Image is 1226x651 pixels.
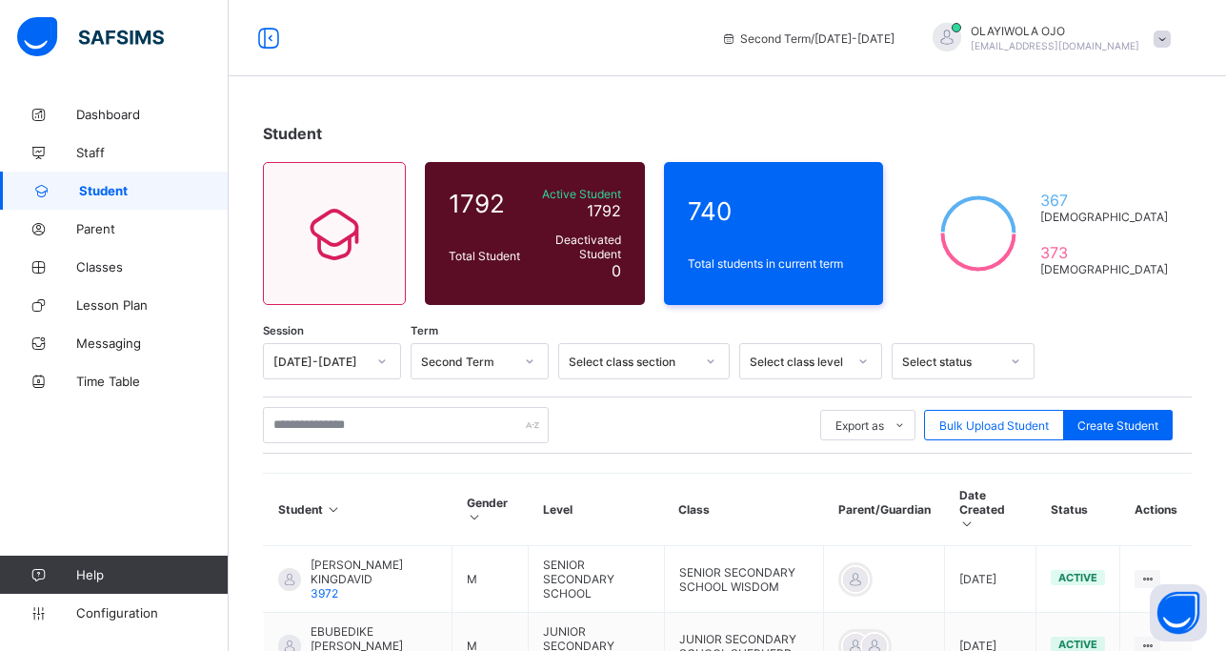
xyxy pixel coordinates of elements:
[411,324,438,337] span: Term
[452,474,529,546] th: Gender
[76,336,229,351] span: Messaging
[530,233,621,261] span: Deactivated Student
[452,546,529,613] td: M
[664,474,823,546] th: Class
[1040,210,1168,224] span: [DEMOGRAPHIC_DATA]
[914,23,1180,54] div: OLAYIWOLAOJO
[569,355,694,369] div: Select class section
[76,297,229,313] span: Lesson Plan
[273,355,366,369] div: [DATE]-[DATE]
[529,474,665,546] th: Level
[1040,243,1168,262] span: 373
[835,418,884,433] span: Export as
[311,558,437,586] span: [PERSON_NAME] KINGDAVID
[824,474,945,546] th: Parent/Guardian
[76,221,229,236] span: Parent
[1120,474,1192,546] th: Actions
[1040,262,1168,276] span: [DEMOGRAPHIC_DATA]
[1077,418,1158,433] span: Create Student
[444,244,525,268] div: Total Student
[529,546,665,613] td: SENIOR SECONDARY SCHOOL
[612,261,621,280] span: 0
[971,40,1139,51] span: [EMAIL_ADDRESS][DOMAIN_NAME]
[1058,571,1097,584] span: active
[939,418,1049,433] span: Bulk Upload Student
[326,502,342,517] i: Sort in Ascending Order
[1150,584,1207,641] button: Open asap
[76,145,229,160] span: Staff
[750,355,847,369] div: Select class level
[76,605,228,620] span: Configuration
[311,586,338,600] span: 3972
[76,259,229,275] span: Classes
[76,567,228,582] span: Help
[421,355,513,369] div: Second Term
[449,189,520,218] span: 1792
[721,31,894,46] span: session/term information
[1040,191,1168,210] span: 367
[587,201,621,220] span: 1792
[902,355,999,369] div: Select status
[17,17,164,57] img: safsims
[664,546,823,613] td: SENIOR SECONDARY SCHOOL WISDOM
[971,24,1139,38] span: OLAYIWOLA OJO
[1036,474,1120,546] th: Status
[264,474,452,546] th: Student
[263,324,304,337] span: Session
[945,474,1036,546] th: Date Created
[1058,638,1097,651] span: active
[76,374,229,389] span: Time Table
[945,546,1036,613] td: [DATE]
[79,183,229,198] span: Student
[688,196,860,226] span: 740
[467,510,483,524] i: Sort in Ascending Order
[530,187,621,201] span: Active Student
[959,517,975,531] i: Sort in Ascending Order
[263,124,322,143] span: Student
[688,256,860,271] span: Total students in current term
[76,107,229,122] span: Dashboard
